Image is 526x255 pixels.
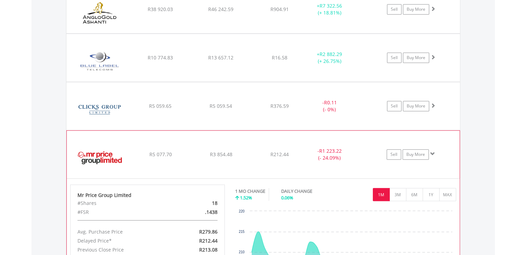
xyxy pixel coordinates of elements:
[373,188,390,201] button: 1M
[387,149,401,160] a: Sell
[403,4,429,15] a: Buy More
[72,236,173,245] div: Delayed Price*
[387,101,402,111] a: Sell
[270,6,289,12] span: R904.91
[210,103,232,109] span: R5 059.54
[199,228,218,235] span: R279.86
[235,188,265,195] div: 1 MO CHANGE
[320,51,342,57] span: R2 882.29
[387,53,402,63] a: Sell
[320,2,342,9] span: R7 322.56
[387,4,402,15] a: Sell
[240,195,252,201] span: 1.52%
[403,149,429,160] a: Buy More
[324,99,337,106] span: R0.11
[304,51,356,65] div: + (+ 26.75%)
[239,250,244,254] text: 210
[173,199,223,208] div: 18
[148,6,173,12] span: R38 920.03
[208,6,233,12] span: R46 242.59
[439,188,456,201] button: MAX
[304,2,356,16] div: + (+ 18.81%)
[77,192,218,199] div: Mr Price Group Limited
[173,208,223,217] div: .1438
[319,148,341,154] span: R1 223.22
[208,54,233,61] span: R13 657.12
[72,227,173,236] div: Avg. Purchase Price
[423,188,440,201] button: 1Y
[149,151,172,158] span: R5 077.70
[72,208,173,217] div: #FSR
[303,148,355,161] div: - (- 24.09%)
[270,151,289,158] span: R212.44
[272,54,287,61] span: R16.58
[270,103,289,109] span: R376.59
[70,91,129,128] img: EQU.ZA.CLS.png
[403,101,429,111] a: Buy More
[70,42,129,80] img: EQU.ZA.BLU.png
[199,246,218,253] span: R213.08
[304,99,356,113] div: - (- 0%)
[281,188,336,195] div: DAILY CHANGE
[70,139,130,177] img: EQU.ZA.MRP.png
[148,54,173,61] span: R10 774.83
[210,151,232,158] span: R3 854.48
[281,195,293,201] span: 0.06%
[72,199,173,208] div: #Shares
[239,230,244,234] text: 215
[199,237,218,244] span: R212.44
[72,245,173,254] div: Previous Close Price
[389,188,406,201] button: 3M
[403,53,429,63] a: Buy More
[239,209,244,213] text: 220
[406,188,423,201] button: 6M
[149,103,172,109] span: R5 059.65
